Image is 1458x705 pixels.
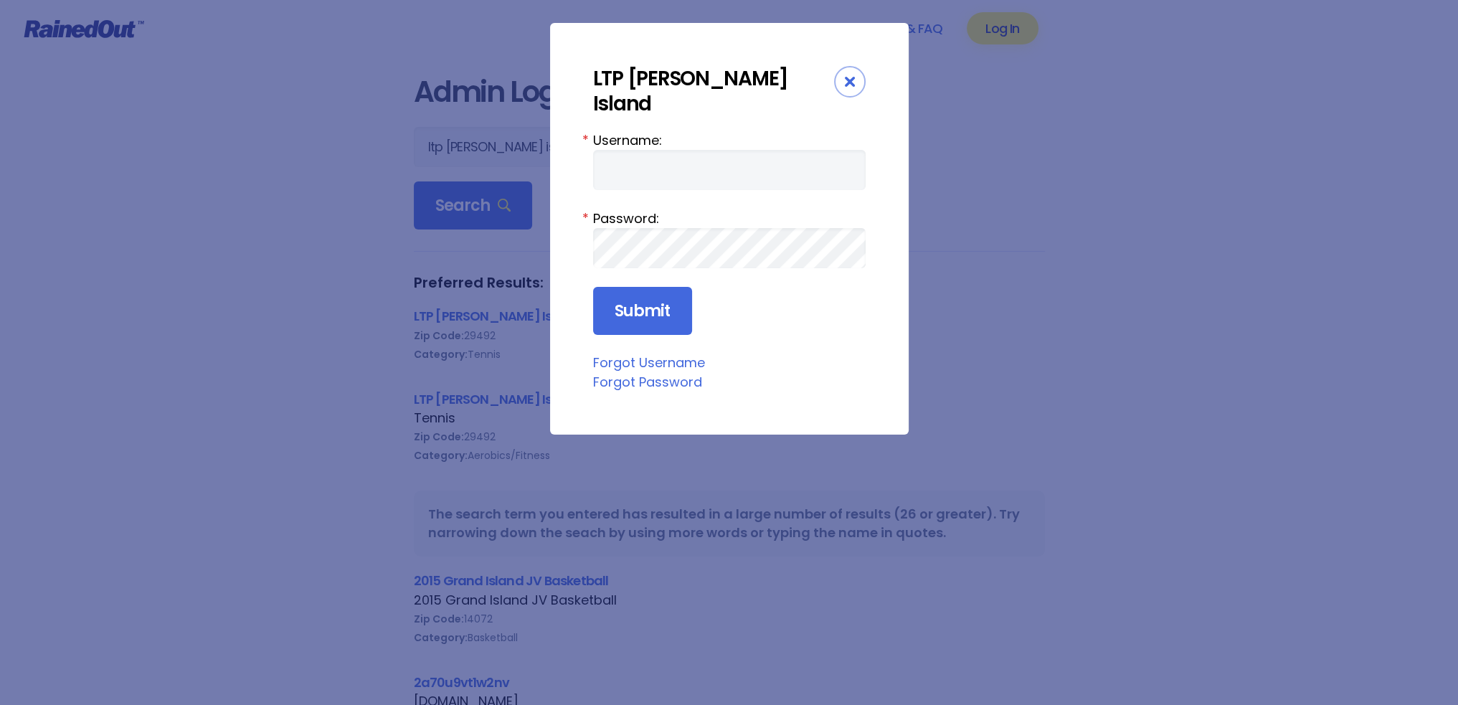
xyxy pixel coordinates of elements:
[593,373,702,391] a: Forgot Password
[593,354,705,372] a: Forgot Username
[593,287,692,336] input: Submit
[593,66,834,116] div: LTP [PERSON_NAME] Island
[593,209,866,228] label: Password:
[593,131,866,150] label: Username:
[834,66,866,98] div: Close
